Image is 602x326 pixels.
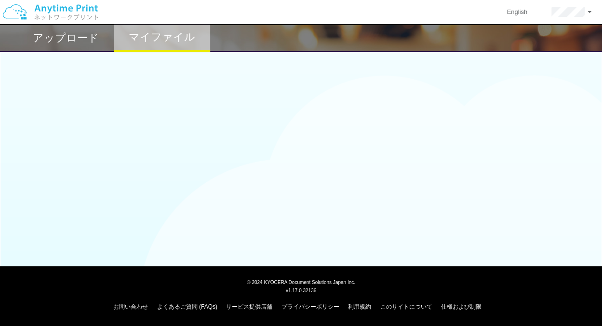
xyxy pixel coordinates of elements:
a: よくあるご質問 (FAQs) [157,303,217,310]
a: お問い合わせ [113,303,148,310]
a: このサイトについて [380,303,432,310]
h2: マイファイル [129,31,195,43]
a: プライバシーポリシー [281,303,339,310]
a: 仕様および制限 [441,303,482,310]
span: v1.17.0.32136 [286,287,316,293]
a: 利用規約 [348,303,371,310]
h2: アップロード [33,32,99,44]
span: © 2024 KYOCERA Document Solutions Japan Inc. [247,279,355,285]
a: サービス提供店舗 [226,303,272,310]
